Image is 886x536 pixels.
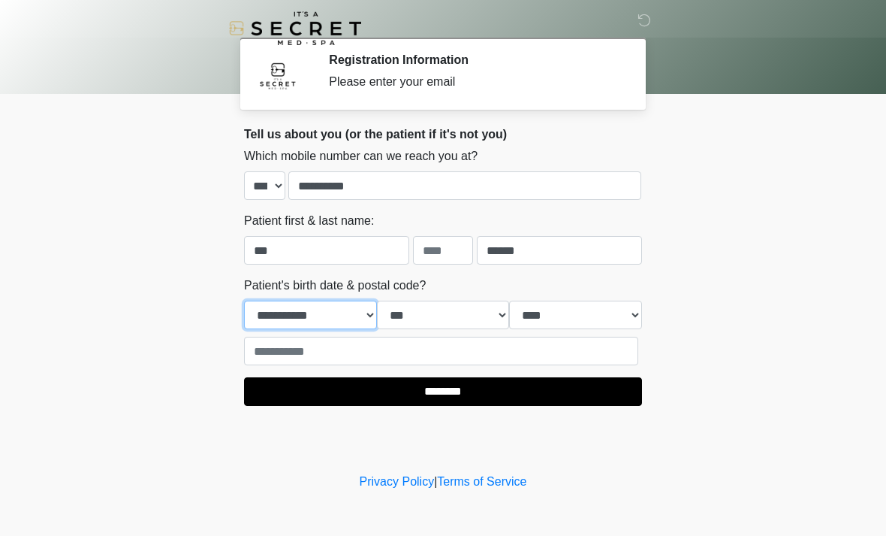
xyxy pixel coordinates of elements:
h2: Registration Information [329,53,619,67]
a: | [434,475,437,488]
label: Patient first & last name: [244,212,374,230]
h2: Tell us about you (or the patient if it's not you) [244,127,642,141]
div: Please enter your email [329,73,619,91]
img: Agent Avatar [255,53,300,98]
a: Terms of Service [437,475,526,488]
a: Privacy Policy [360,475,435,488]
label: Patient's birth date & postal code? [244,277,426,295]
img: It's A Secret Med Spa Logo [229,11,361,45]
label: Which mobile number can we reach you at? [244,147,478,165]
